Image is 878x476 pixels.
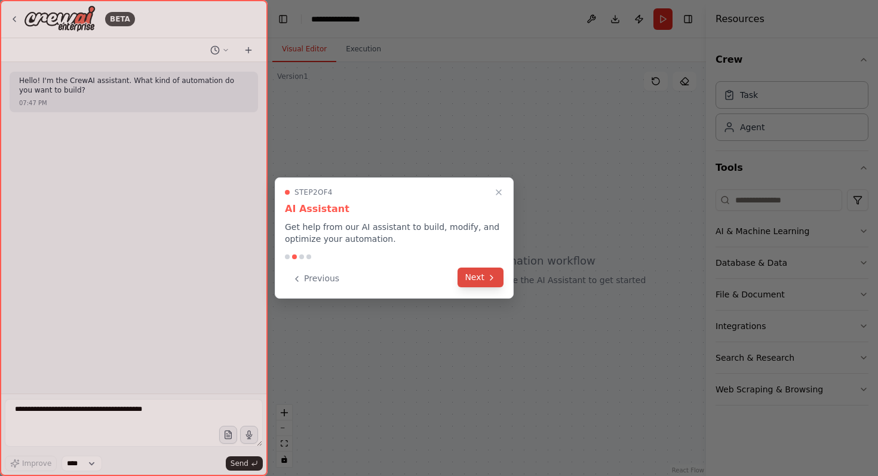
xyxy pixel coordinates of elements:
span: Step 2 of 4 [294,188,333,197]
button: Previous [285,269,346,288]
button: Hide left sidebar [275,11,291,27]
p: Get help from our AI assistant to build, modify, and optimize your automation. [285,221,504,245]
button: Next [458,268,504,287]
button: Close walkthrough [492,185,506,199]
h3: AI Assistant [285,202,504,216]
